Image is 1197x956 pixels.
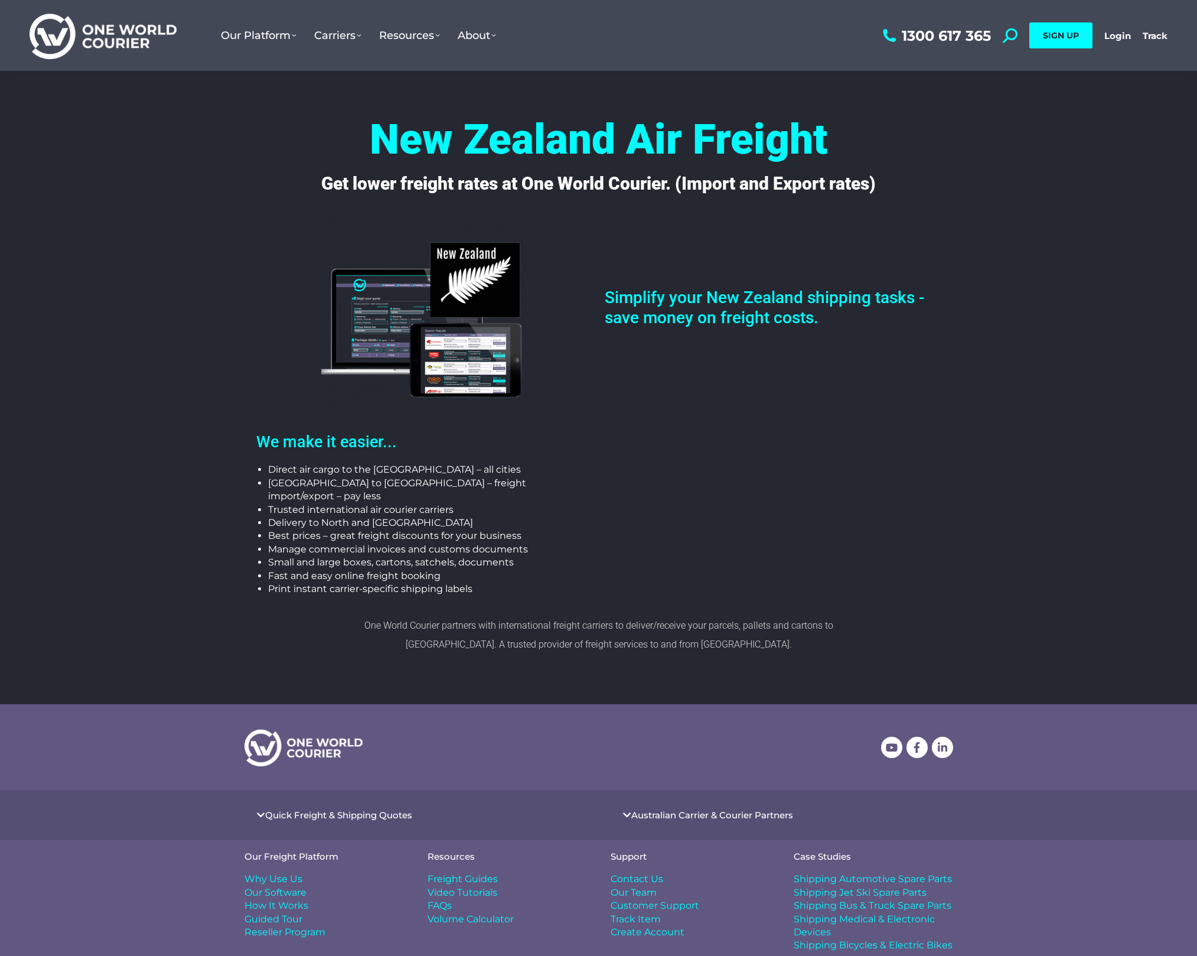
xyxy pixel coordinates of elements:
a: About [449,17,505,54]
a: Resources [370,17,449,54]
h2: We make it easier... [256,433,593,451]
span: About [458,29,496,42]
h4: Resources [428,852,587,861]
span: Why Use Us [244,873,302,886]
a: Shipping Jet Ski Spare Parts [794,886,953,899]
span: Track Item [611,913,661,926]
span: How It Works [244,899,308,912]
a: Contact Us [611,873,770,886]
span: Resources [379,29,440,42]
h4: Support [611,852,770,861]
li: Print instant carrier-specific shipping labels [268,583,593,596]
span: Our Platform [221,29,296,42]
span: FAQs [428,899,452,912]
span: SIGN UP [1043,30,1079,41]
span: Reseller Program [244,926,325,939]
a: Carriers [305,17,370,54]
a: Login [1104,30,1131,41]
span: Guided Tour [244,913,302,926]
h4: Case Studies [794,852,953,861]
h4: New Zealand Air Freight [244,118,953,160]
span: Volume Calculator [428,913,514,926]
a: Reseller Program [244,926,404,939]
a: Freight Guides [428,873,587,886]
a: Volume Calculator [428,913,587,926]
li: Fast and easy online freight booking [268,570,593,583]
span: Video Tutorials [428,886,497,899]
a: Australian Carrier & Courier Partners [631,811,793,820]
li: Direct air cargo to the [GEOGRAPHIC_DATA] – all cities [268,463,593,476]
span: Shipping Bus & Truck Spare Parts [794,899,951,912]
a: How It Works [244,899,404,912]
h4: Our Freight Platform [244,852,404,861]
li: [GEOGRAPHIC_DATA] to [GEOGRAPHIC_DATA] – freight import/export – pay less [268,477,593,503]
span: Customer Support [611,899,699,912]
a: Shipping Bicycles & Electric Bikes [794,939,953,952]
a: Shipping Bus & Truck Spare Parts [794,899,953,912]
li: Small and large boxes, cartons, satchels, documents [268,556,593,569]
span: Our Team [611,886,657,899]
a: Track Item [611,913,770,926]
span: Freight Guides [428,873,498,886]
a: Our Team [611,886,770,899]
span: Contact Us [611,873,663,886]
span: Carriers [314,29,361,42]
span: Our Software [244,886,306,899]
a: 1300 617 365 [880,28,991,43]
h4: Get lower freight rates at One World Courier. (Import and Export rates) [250,173,947,194]
a: Track [1143,30,1167,41]
a: Our Software [244,886,404,899]
a: Shipping Medical & Electronic Devices [794,913,953,939]
span: Shipping Automotive Spare Parts [794,873,952,886]
li: Trusted international air courier carriers [268,503,593,516]
a: Quick Freight & Shipping Quotes [265,811,412,820]
a: Shipping Automotive Spare Parts [794,873,953,886]
a: Create Account [611,926,770,939]
a: Guided Tour [244,913,404,926]
img: One World Courier [30,12,177,60]
a: Our Platform [212,17,305,54]
img: nz-flag-owc-back-end-computer [321,213,528,420]
span: Shipping Jet Ski Spare Parts [794,886,927,899]
a: FAQs [428,899,587,912]
a: Why Use Us [244,873,404,886]
li: Best prices – great freight discounts for your business [268,529,593,542]
h2: Simplify your New Zealand shipping tasks - save money on freight costs. [605,288,941,327]
a: Customer Support [611,899,770,912]
a: Video Tutorials [428,886,587,899]
li: Manage commercial invoices and customs documents [268,543,593,556]
p: One World Courier partners with international freight carriers to deliver/receive your parcels, p... [351,616,847,654]
a: SIGN UP [1029,22,1092,48]
span: Create Account [611,926,684,939]
li: Delivery to North and [GEOGRAPHIC_DATA] [268,516,593,529]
